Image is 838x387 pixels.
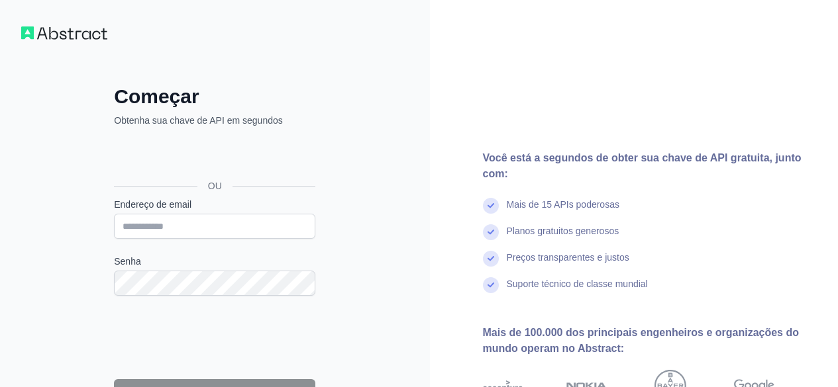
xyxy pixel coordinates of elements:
iframe: Botão "Fazer login com o Google" [107,142,319,171]
font: Preços transparentes e justos [507,252,629,263]
font: Mais de 15 APIs poderosas [507,199,619,210]
font: Mais de 100.000 dos principais engenheiros e organizações do mundo operam no Abstract: [483,327,800,354]
font: Você está a segundos de obter sua chave de API gratuita, junto com: [483,152,802,179]
font: Suporte técnico de classe mundial [507,279,648,289]
img: marca de verificação [483,198,499,214]
font: Senha [114,256,140,267]
img: marca de verificação [483,251,499,267]
font: Planos gratuitos generosos [507,226,619,236]
img: Fluxo de trabalho [21,26,107,40]
font: OU [208,181,222,191]
font: Obtenha sua chave de API em segundos [114,115,283,126]
font: Começar [114,85,199,107]
img: marca de verificação [483,224,499,240]
iframe: reCAPTCHA [114,312,315,363]
img: marca de verificação [483,277,499,293]
font: Endereço de email [114,199,191,210]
